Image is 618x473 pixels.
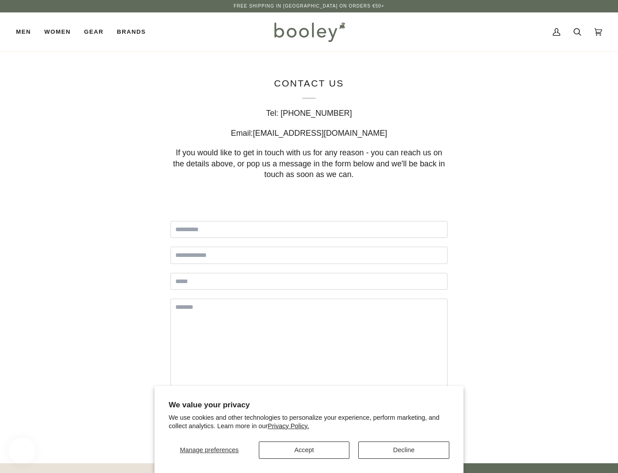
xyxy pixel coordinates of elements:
[259,441,350,459] button: Accept
[110,12,152,51] a: Brands
[169,400,449,410] h2: We value your privacy
[266,109,278,118] strong: Tel:
[117,28,146,36] span: Brands
[16,28,31,36] span: Men
[169,441,250,459] button: Manage preferences
[84,28,103,36] span: Gear
[268,422,309,430] a: Privacy Policy.
[173,148,445,179] span: If you would like to get in touch with us for any reason - you can reach us on the details above,...
[169,414,449,430] p: We use cookies and other technologies to personalize your experience, perform marketing, and coll...
[358,441,449,459] button: Decline
[270,19,348,45] img: Booley
[77,12,110,51] a: Gear
[38,12,77,51] a: Women
[9,438,36,464] iframe: Button to open loyalty program pop-up
[16,12,38,51] a: Men
[234,3,384,10] p: Free Shipping in [GEOGRAPHIC_DATA] on Orders €50+
[180,446,238,453] span: Manage preferences
[44,28,71,36] span: Women
[170,77,448,99] p: Contact Us
[253,128,387,137] span: [EMAIL_ADDRESS][DOMAIN_NAME]
[170,108,448,119] div: [PHONE_NUMBER]
[231,128,253,137] strong: Email:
